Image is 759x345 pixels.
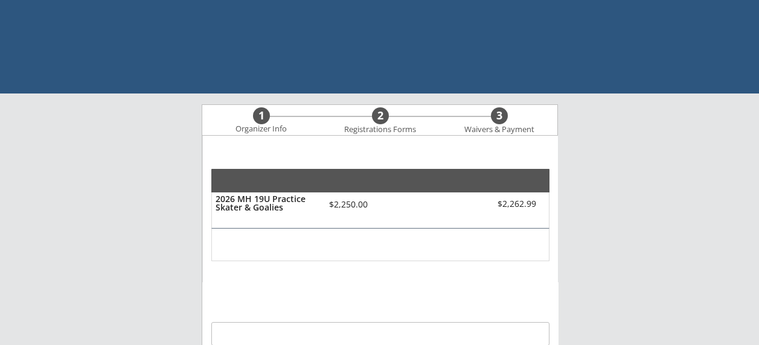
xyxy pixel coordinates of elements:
div: 2026 MH 19U Practice Skater & Goalies [216,195,318,212]
div: 1 [253,109,270,122]
div: Waivers & Payment [458,125,541,135]
div: $2,262.99 [468,199,536,209]
div: 3 [491,109,508,122]
div: Organizer Info [228,124,295,134]
div: 2 [372,109,389,122]
div: Registrations Forms [339,125,422,135]
div: $2,250.00 [323,200,374,209]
